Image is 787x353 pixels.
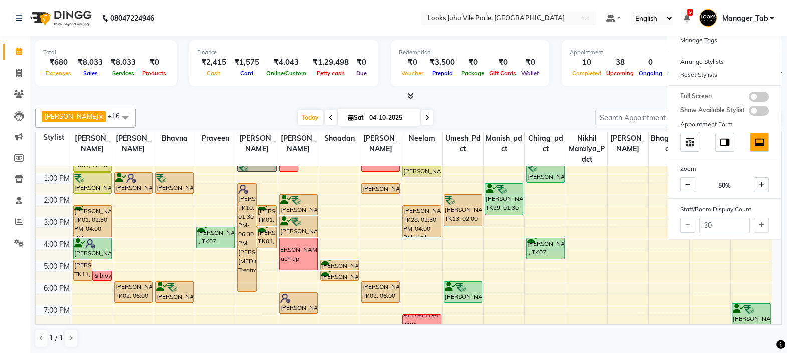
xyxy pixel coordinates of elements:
div: ₹0 [399,57,426,68]
div: ₹0 [459,57,487,68]
span: [PERSON_NAME] [45,112,98,120]
span: Ongoing [636,70,665,77]
div: 2:00 PM [42,195,72,206]
div: [PERSON_NAME], TK13, 02:00 PM-03:30 PM, Classic Pedicure(F) [444,195,482,226]
div: [PERSON_NAME] ., TK08, 07:00 PM-08:30 PM, Curling Tongs(F)* [732,304,770,335]
span: [PERSON_NAME] [72,132,113,155]
div: ₹0 [487,57,519,68]
div: ₹8,033 [74,57,107,68]
div: 9137914194 khus [403,311,440,329]
span: [PERSON_NAME] [278,132,319,155]
span: Umesh_Pdct [443,132,483,155]
span: Shaadan [319,132,360,145]
span: Chirag_pdct [525,132,566,155]
span: Nikhil Maraiya_Pdct [566,132,607,166]
div: [PERSON_NAME], TK32, 12:30 PM-01:00 PM, Stylist Cut(F) [238,162,276,171]
span: Full Screen [680,92,712,102]
span: Gift Cards [487,70,519,77]
span: Online/Custom [264,70,309,77]
div: [PERSON_NAME], TK09, 05:00 PM-05:30 PM, Stylist Cut(M) [321,260,358,270]
div: [PERSON_NAME] ., TK07, 04:00 PM-05:00 PM, Classic Pedicure(F) [527,238,564,259]
img: Manager_Tab [699,9,717,27]
div: [PERSON_NAME], TK28, 02:30 PM-04:00 PM, Nail Extension Refill [403,206,440,237]
span: Bhavna [154,132,195,145]
div: ₹4,043 [264,57,309,68]
div: 10 [570,57,604,68]
span: 1 / 1 [49,333,63,343]
div: [PERSON_NAME], TK01, 02:30 PM-03:30 PM, Top Stylist Cut(M) [257,206,276,226]
span: No show [665,70,694,77]
span: Cash [204,70,223,77]
div: ₹8,033 [107,57,140,68]
div: 4:00 PM [42,239,72,250]
span: Upcoming [604,70,636,77]
div: [PERSON_NAME], TK33, 12:30 PM-01:30 PM, Classic Manicure(M) [527,162,564,182]
div: ₹1,575 [230,57,264,68]
div: [PERSON_NAME], TK01, 02:30 PM-04:00 PM, [PERSON_NAME] and Gloss Experience Ritual [74,206,111,237]
span: [PERSON_NAME] [608,132,648,155]
div: [PERSON_NAME], TK06, 03:00 PM-04:00 PM, Sr.Stylist Cut(F) [280,216,317,237]
span: [PERSON_NAME] [236,132,277,155]
div: [PERSON_NAME], TK18, 12:15 PM-01:15 PM, Nail Extension Refill (₹1498) [403,156,440,177]
span: Expenses [43,70,74,77]
span: +16 [108,112,127,120]
div: Stylist [36,132,72,143]
img: logo [26,4,94,32]
div: [PERSON_NAME], TK26, 01:30 PM-02:00 PM, Stylist Cut(M) [362,184,399,193]
span: Petty cash [314,70,347,77]
img: table_move_above.svg [684,137,695,148]
div: Arrange Stylists [668,55,781,68]
span: [PERSON_NAME] [113,132,154,155]
div: 6:00 PM [42,283,72,294]
div: [PERSON_NAME], TK11, 05:00 PM-06:00 PM, Artistic Director Cut(M) [74,260,92,280]
span: [PERSON_NAME] [360,132,401,155]
span: Manish_pdct [484,132,524,155]
span: Wallet [519,70,541,77]
b: 08047224946 [110,4,154,32]
div: 0 [665,57,694,68]
div: 5:00 PM [42,261,72,272]
span: Completed [570,70,604,77]
span: Show Available Stylist [680,106,745,116]
div: ₹0 [519,57,541,68]
input: 2025-10-04 [366,110,416,125]
div: [PERSON_NAME] client, TK34, 01:00 PM-02:00 PM, Top Stylist Cut(M) [115,173,152,193]
span: Manager_Tab [722,13,768,24]
div: [PERSON_NAME], TK02, 06:00 PM-07:00 PM, Hair Spa L'oreal(M)* [362,282,399,302]
div: 3:00 PM [42,217,72,228]
span: 9 [687,9,693,16]
div: [PERSON_NAME] wash & blowdry gaurav req [78,263,126,290]
input: Search Appointment [595,110,683,125]
span: Sat [346,114,366,121]
div: Appointment Form [668,118,781,131]
span: Voucher [399,70,426,77]
div: 7:00 PM [42,305,72,316]
div: ₹1,29,498 [309,57,353,68]
span: 50% [718,181,731,190]
div: ₹2,415 [197,57,230,68]
div: Manage Tags [668,34,781,47]
span: Neelam [401,132,442,145]
img: dock_bottom.svg [754,137,765,148]
a: x [98,112,103,120]
span: Praveen [195,132,236,145]
div: [PERSON_NAME], TK25, 06:30 PM-07:30 PM, Stylist Cut(F) [280,293,317,313]
div: Appointment [570,48,694,57]
div: Staff/Room Display Count [668,203,781,216]
div: [PERSON_NAME] Touch up [274,245,323,263]
div: [PERSON_NAME] ., TK23, 04:00 PM-05:00 PM, Artistic Director Cut(F) [74,238,111,259]
div: ₹0 [140,57,169,68]
div: [PERSON_NAME], TK09, 05:30 PM-06:00 PM, [PERSON_NAME] Trimming [321,271,358,280]
div: [PERSON_NAME], TK17, 01:00 PM-02:00 PM, Blow Dry Sr. Stylist(F)* [156,173,193,193]
span: Due [354,70,369,77]
span: Bhagyashree [649,132,689,155]
span: Package [459,70,487,77]
span: Card [238,70,256,77]
div: ₹3,500 [426,57,459,68]
div: Finance [197,48,370,57]
div: [PERSON_NAME], TK15, 06:00 PM-07:00 PM, Blow Dry Sr. Stylist(F)* [156,282,193,302]
span: Products [140,70,169,77]
div: [PERSON_NAME], TK06, 02:00 PM-03:00 PM, K-Fusion Service(F)* [280,195,317,215]
div: Total [43,48,169,57]
span: Prepaid [430,70,455,77]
